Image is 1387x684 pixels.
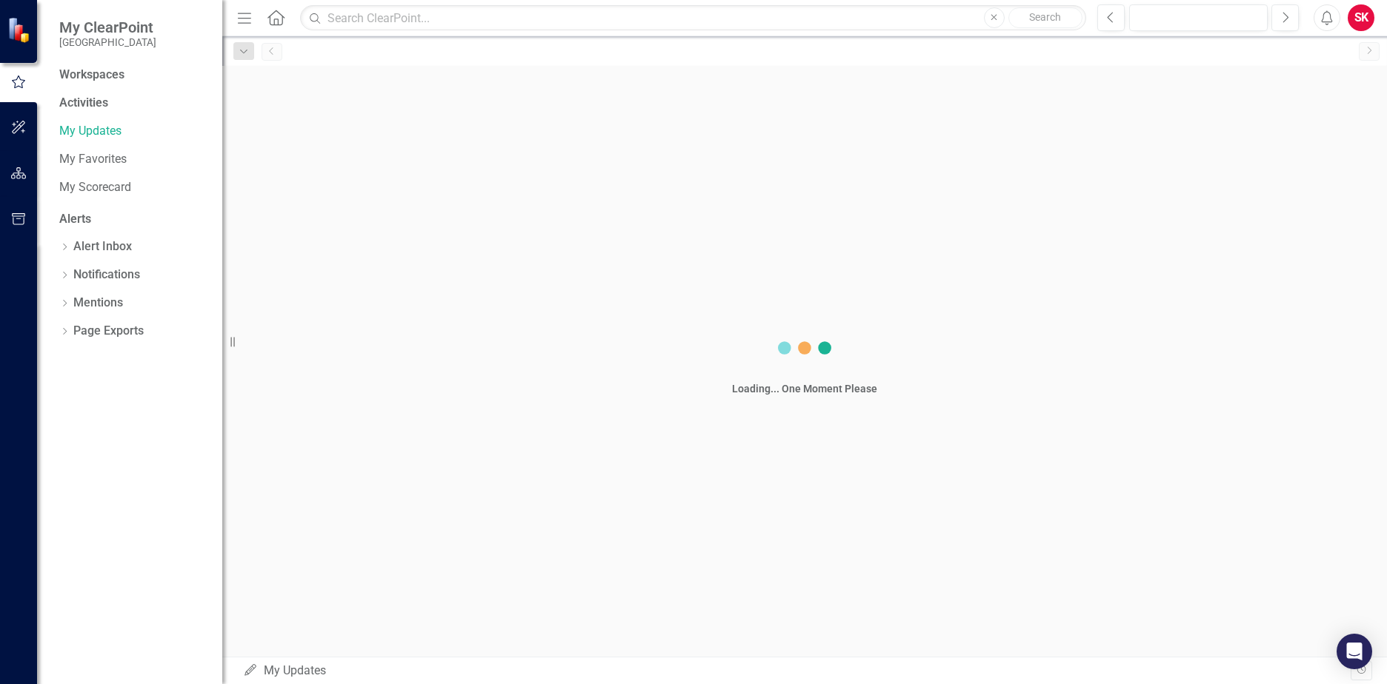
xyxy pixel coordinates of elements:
[59,179,207,196] a: My Scorecard
[59,211,207,228] div: Alerts
[59,19,156,36] span: My ClearPoint
[1029,11,1061,23] span: Search
[7,16,33,43] img: ClearPoint Strategy
[73,266,140,284] a: Notifications
[59,123,207,140] a: My Updates
[59,67,124,84] div: Workspaces
[73,323,144,340] a: Page Exports
[59,151,207,168] a: My Favorites
[243,663,1351,680] div: My Updates
[59,95,207,112] div: Activities
[1337,634,1372,669] div: Open Intercom Messenger
[300,5,1086,31] input: Search ClearPoint...
[59,36,156,48] small: [GEOGRAPHIC_DATA]
[1008,7,1082,28] button: Search
[73,295,123,312] a: Mentions
[732,381,877,396] div: Loading... One Moment Please
[73,238,132,255] a: Alert Inbox
[1348,4,1374,31] button: SK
